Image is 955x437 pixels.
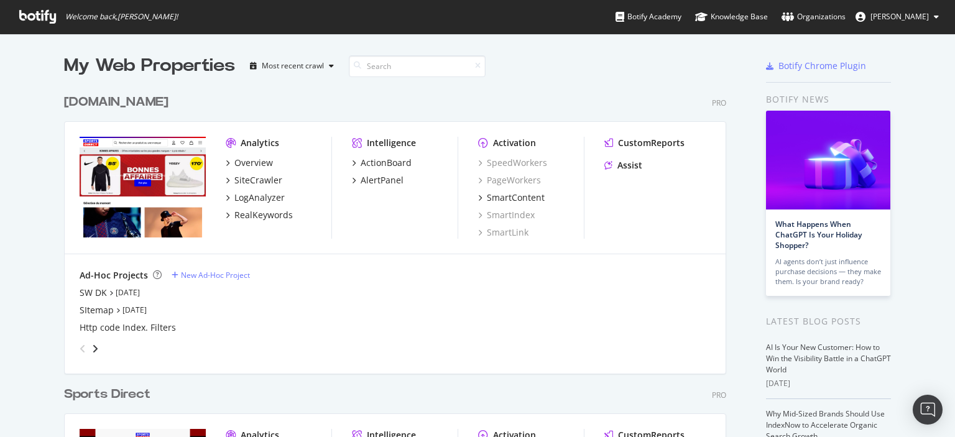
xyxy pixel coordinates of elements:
[234,209,293,221] div: RealKeywords
[122,305,147,315] a: [DATE]
[775,257,881,287] div: AI agents don’t just influence purchase decisions — they make them. Is your brand ready?
[478,191,545,204] a: SmartContent
[487,191,545,204] div: SmartContent
[226,191,285,204] a: LogAnalyzer
[349,55,486,77] input: Search
[361,174,404,186] div: AlertPanel
[91,343,99,355] div: angle-right
[241,137,279,149] div: Analytics
[75,339,91,359] div: angle-left
[65,12,178,22] span: Welcome back, [PERSON_NAME] !
[245,56,339,76] button: Most recent crawl
[367,137,416,149] div: Intelligence
[181,270,250,280] div: New Ad-Hoc Project
[695,11,768,23] div: Knowledge Base
[766,60,866,72] a: Botify Chrome Plugin
[234,174,282,186] div: SiteCrawler
[766,342,891,375] a: AI Is Your New Customer: How to Win the Visibility Battle in a ChatGPT World
[64,93,173,111] a: [DOMAIN_NAME]
[766,93,891,106] div: Botify news
[604,137,685,149] a: CustomReports
[766,378,891,389] div: [DATE]
[361,157,412,169] div: ActionBoard
[478,226,528,239] a: SmartLink
[712,98,726,108] div: Pro
[766,111,890,209] img: What Happens When ChatGPT Is Your Holiday Shopper?
[618,137,685,149] div: CustomReports
[64,385,150,403] div: Sports Direct
[778,60,866,72] div: Botify Chrome Plugin
[116,287,140,298] a: [DATE]
[80,304,114,316] a: SItemap
[782,11,846,23] div: Organizations
[226,157,273,169] a: Overview
[617,159,642,172] div: Assist
[846,7,949,27] button: [PERSON_NAME]
[478,174,541,186] a: PageWorkers
[80,321,176,334] a: Http code Index. Filters
[352,157,412,169] a: ActionBoard
[64,385,155,403] a: Sports Direct
[352,174,404,186] a: AlertPanel
[64,93,168,111] div: [DOMAIN_NAME]
[234,157,273,169] div: Overview
[478,157,547,169] a: SpeedWorkers
[766,315,891,328] div: Latest Blog Posts
[172,270,250,280] a: New Ad-Hoc Project
[80,137,206,237] img: www.sportsdirect.fr
[616,11,681,23] div: Botify Academy
[604,159,642,172] a: Assist
[262,62,324,70] div: Most recent crawl
[226,174,282,186] a: SiteCrawler
[80,287,107,299] a: SW DK
[64,53,235,78] div: My Web Properties
[493,137,536,149] div: Activation
[80,269,148,282] div: Ad-Hoc Projects
[870,11,929,22] span: Lois Guillermond
[913,395,943,425] div: Open Intercom Messenger
[775,219,862,251] a: What Happens When ChatGPT Is Your Holiday Shopper?
[478,209,535,221] a: SmartIndex
[712,390,726,400] div: Pro
[226,209,293,221] a: RealKeywords
[234,191,285,204] div: LogAnalyzer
